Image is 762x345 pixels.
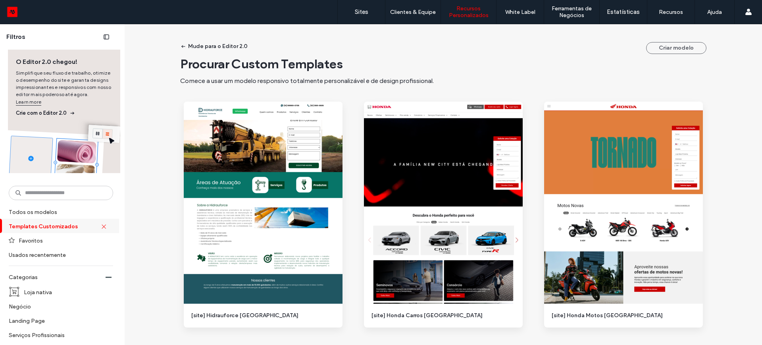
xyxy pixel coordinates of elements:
button: Mude para o Editor 2.0 [174,40,255,53]
label: Todos os modelos [9,205,112,219]
label: Loja nativa [24,285,106,299]
span: Crie com o Editor 2.0 [16,109,112,117]
label: Estatísticas [607,8,640,15]
label: Templates Customizados [9,219,101,233]
label: Favoritos [19,233,106,247]
label: Categorias [9,270,106,285]
label: Recursos [659,9,683,15]
a: Learn more [16,98,41,106]
span: Filtros [6,33,25,41]
label: Serviços Profissionais [9,328,106,342]
img: i_cart_boxed [9,286,20,297]
label: Ajuda [707,9,722,15]
span: O Editor 2.0 chegou! [16,58,112,66]
label: Negócio [9,299,106,313]
button: Criar modelo [646,42,706,54]
label: Ferramentas de Negócios [544,5,599,19]
label: Usados recentemente [9,248,106,262]
label: Sites [355,8,368,15]
span: Simplifique seu fluxo de trabalho, otimize o desempenho do site e garanta designs impressionantes... [16,69,112,106]
label: Recursos Personalizados [441,5,496,19]
label: Clientes & Equipe [390,9,436,15]
span: Procurar Custom Templates [180,56,343,71]
label: White Label [505,9,535,15]
label: Landing Page [9,314,106,328]
span: Comece a usar um modelo responsivo totalmente personalizável e de design profissional. [180,77,434,85]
